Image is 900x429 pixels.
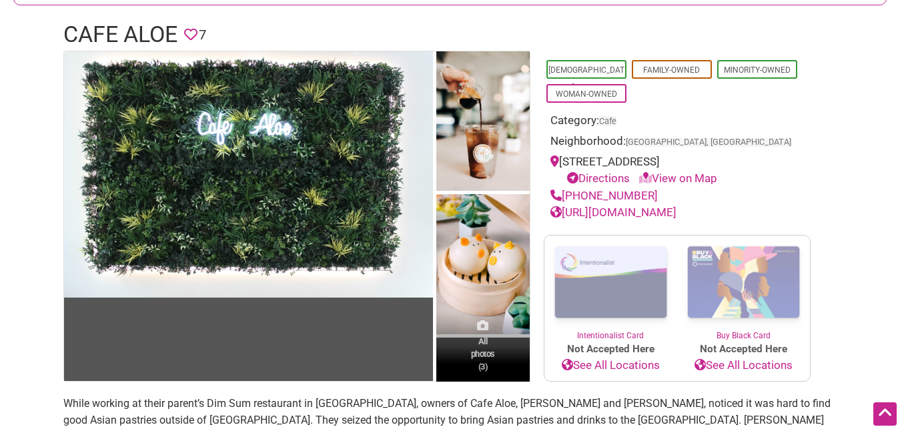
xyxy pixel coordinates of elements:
div: Scroll Back to Top [873,402,897,426]
a: [DEMOGRAPHIC_DATA]-Owned [548,65,624,92]
a: Family-Owned [643,65,700,75]
a: Buy Black Card [677,236,810,342]
span: Not Accepted Here [544,342,677,357]
img: Buy Black Card [677,236,810,330]
span: Not Accepted Here [677,342,810,357]
a: Minority-Owned [724,65,791,75]
a: [PHONE_NUMBER] [550,189,658,202]
a: Woman-Owned [556,89,617,99]
a: View on Map [639,171,717,185]
h1: Cafe Aloe [63,19,177,51]
a: [URL][DOMAIN_NAME] [550,205,677,219]
a: Directions [567,171,630,185]
a: See All Locations [677,357,810,374]
div: Neighborhood: [550,133,804,153]
span: All photos (3) [471,335,495,373]
div: [STREET_ADDRESS] [550,153,804,187]
img: Intentionalist Card [544,236,677,330]
a: See All Locations [544,357,677,374]
span: 7 [199,25,206,45]
a: Cafe [599,116,616,126]
span: [GEOGRAPHIC_DATA], [GEOGRAPHIC_DATA] [626,138,791,147]
div: Category: [550,112,804,133]
a: Intentionalist Card [544,236,677,342]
